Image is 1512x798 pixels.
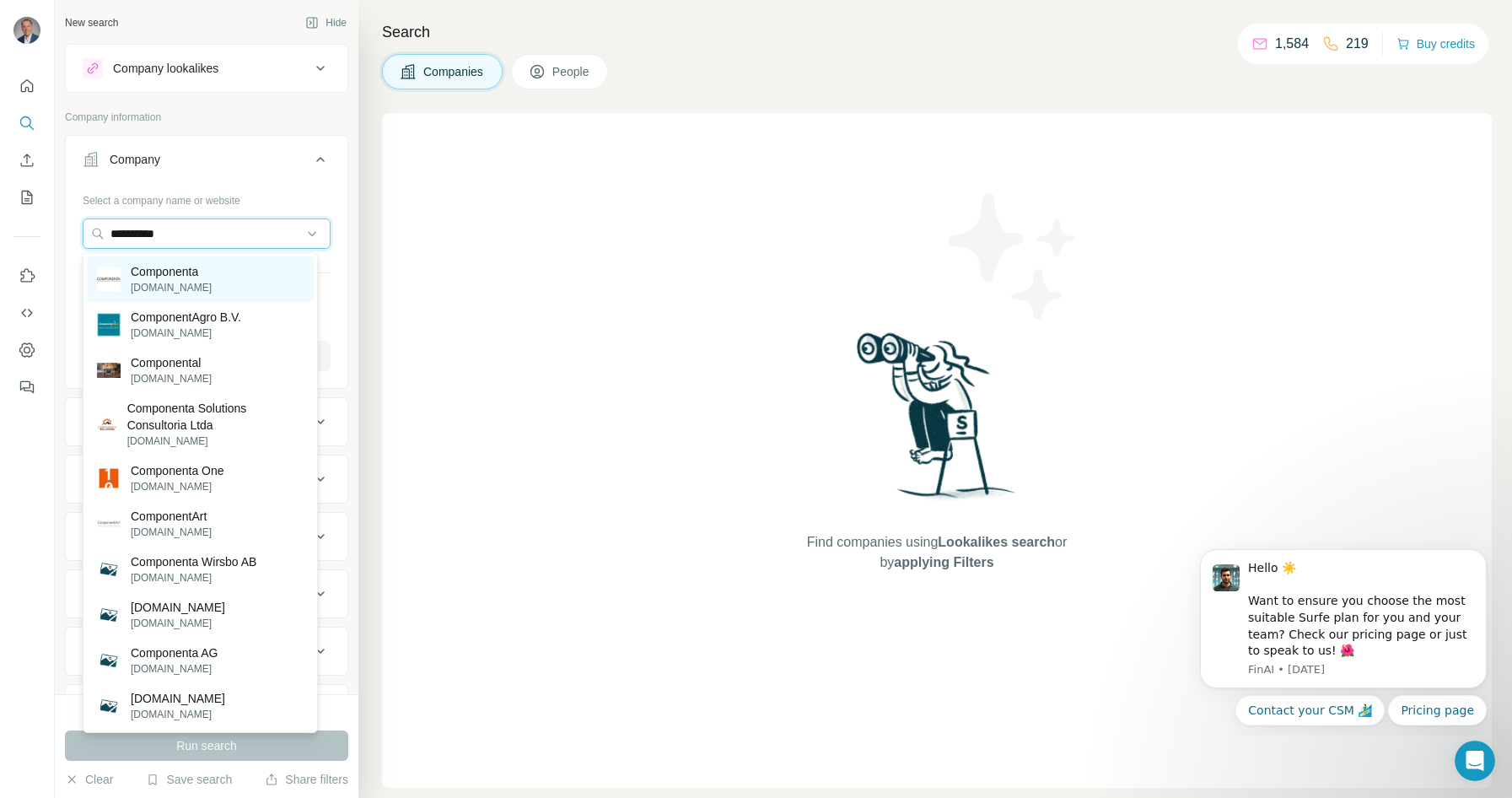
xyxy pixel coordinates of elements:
[382,20,1492,44] h4: Search
[131,309,241,326] p: ComponentAgro B.V.
[13,17,40,44] img: Avatar
[131,599,225,616] p: [DOMAIN_NAME]
[66,139,347,186] button: Company
[131,707,225,722] p: [DOMAIN_NAME]
[110,151,160,168] div: Company
[66,402,347,442] button: Industry
[131,280,212,295] p: [DOMAIN_NAME]
[265,771,348,788] button: Share filters
[66,631,347,671] button: Technologies
[802,532,1072,573] span: Find companies using or by
[13,145,40,175] button: Enrich CSV
[131,326,241,341] p: [DOMAIN_NAME]
[97,558,121,581] img: Componenta Wirsbo AB
[131,570,256,585] p: [DOMAIN_NAME]
[97,267,121,291] img: Componenta
[131,525,212,540] p: [DOMAIN_NAME]
[66,516,347,557] button: Annual revenue ($)
[1275,34,1309,54] p: 1,584
[113,60,218,77] div: Company lookalikes
[13,108,40,138] button: Search
[131,263,212,280] p: Componenta
[13,335,40,365] button: Dashboard
[97,363,121,379] img: Componental
[131,462,224,479] p: Componenta One
[127,434,304,449] p: [DOMAIN_NAME]
[131,661,218,677] p: [DOMAIN_NAME]
[13,261,40,291] button: Use Surfe on LinkedIn
[65,110,348,125] p: Company information
[131,354,212,371] p: Componental
[66,459,347,499] button: HQ location
[66,574,347,614] button: Employees (size)
[66,688,347,729] button: Keywords
[97,512,121,536] img: ComponentArt
[1346,34,1369,54] p: 219
[97,414,117,434] img: Componenta Solutions Consultoria Ltda
[97,649,121,672] img: Componenta AG
[131,553,256,570] p: Componenta Wirsbo AB
[131,616,225,631] p: [DOMAIN_NAME]
[13,372,40,402] button: Feedback
[552,63,591,80] span: People
[293,10,358,35] button: Hide
[13,71,40,101] button: Quick start
[131,690,225,707] p: [DOMAIN_NAME]
[97,313,121,337] img: ComponentAgro B.V.
[937,181,1089,332] img: Surfe Illustration - Stars
[13,182,40,213] button: My lists
[97,694,121,718] img: componenta.nl
[423,63,485,80] span: Companies
[1175,534,1512,736] iframe: Intercom notifications message
[65,771,113,788] button: Clear
[97,466,121,490] img: Componenta One
[894,555,993,569] span: applying Filters
[131,508,212,525] p: ComponentArt
[1396,32,1475,56] button: Buy credits
[66,48,347,89] button: Company lookalikes
[849,328,1025,516] img: Surfe Illustration - Woman searching with binoculars
[146,771,232,788] button: Save search
[13,298,40,328] button: Use Surfe API
[127,400,304,434] p: Componenta Solutions Consultoria Ltda
[131,371,212,386] p: [DOMAIN_NAME]
[131,644,218,661] p: Componenta AG
[97,603,121,627] img: componenta.de
[83,186,331,208] div: Select a company name or website
[65,15,118,30] div: New search
[131,479,224,494] p: [DOMAIN_NAME]
[1455,741,1495,781] iframe: Intercom live chat
[938,535,1055,549] span: Lookalikes search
